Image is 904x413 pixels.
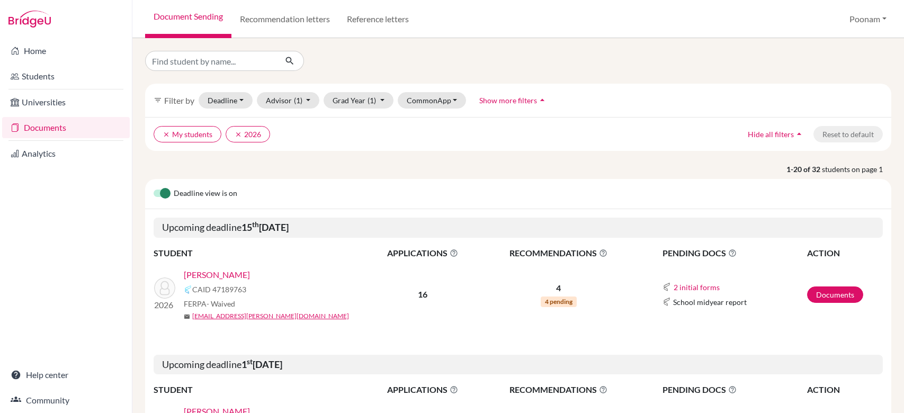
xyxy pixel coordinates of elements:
[184,285,192,294] img: Common App logo
[807,383,883,397] th: ACTION
[184,298,235,309] span: FERPA
[673,297,747,308] span: School midyear report
[663,383,806,396] span: PENDING DOCS
[184,268,250,281] a: [PERSON_NAME]
[480,383,637,396] span: RECOMMENDATIONS
[324,92,393,109] button: Grad Year(1)
[184,313,190,320] span: mail
[235,131,242,138] i: clear
[418,289,427,299] b: 16
[673,281,720,293] button: 2 initial forms
[145,51,276,71] input: Find student by name...
[154,126,221,142] button: clearMy students
[192,311,349,321] a: [EMAIL_ADDRESS][PERSON_NAME][DOMAIN_NAME]
[2,364,130,385] a: Help center
[480,247,637,259] span: RECOMMENDATIONS
[163,131,170,138] i: clear
[739,126,813,142] button: Hide all filtersarrow_drop_up
[366,383,479,396] span: APPLICATIONS
[366,247,479,259] span: APPLICATIONS
[663,247,806,259] span: PENDING DOCS
[154,277,175,299] img: Mehndiratta, Ojus
[154,96,162,104] i: filter_list
[294,96,302,105] span: (1)
[252,220,259,229] sup: th
[226,126,270,142] button: clear2026
[241,221,289,233] b: 15 [DATE]
[241,358,282,370] b: 1 [DATE]
[154,218,883,238] h5: Upcoming deadline
[470,92,557,109] button: Show more filtersarrow_drop_up
[845,9,891,29] button: Poonam
[164,95,194,105] span: Filter by
[154,299,175,311] p: 2026
[398,92,467,109] button: CommonApp
[174,187,237,200] span: Deadline view is on
[192,284,246,295] span: CAID 47189763
[2,390,130,411] a: Community
[368,96,376,105] span: (1)
[479,96,537,105] span: Show more filters
[154,383,365,397] th: STUDENT
[154,355,883,375] h5: Upcoming deadline
[813,126,883,142] button: Reset to default
[199,92,253,109] button: Deadline
[2,40,130,61] a: Home
[541,297,577,307] span: 4 pending
[663,298,671,306] img: Common App logo
[207,299,235,308] span: - Waived
[480,282,637,294] p: 4
[2,92,130,113] a: Universities
[257,92,320,109] button: Advisor(1)
[807,246,883,260] th: ACTION
[2,66,130,87] a: Students
[8,11,51,28] img: Bridge-U
[2,143,130,164] a: Analytics
[2,117,130,138] a: Documents
[794,129,804,139] i: arrow_drop_up
[154,246,365,260] th: STUDENT
[786,164,822,175] strong: 1-20 of 32
[663,283,671,291] img: Common App logo
[822,164,891,175] span: students on page 1
[247,357,253,366] sup: st
[537,95,548,105] i: arrow_drop_up
[748,130,794,139] span: Hide all filters
[807,286,863,303] a: Documents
